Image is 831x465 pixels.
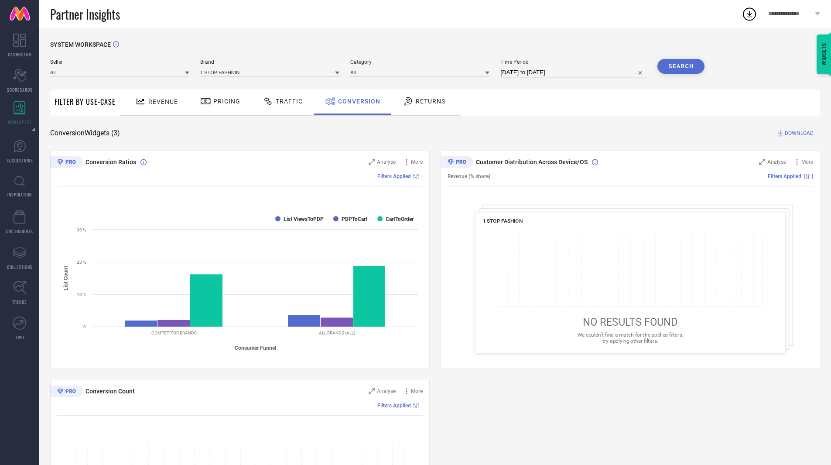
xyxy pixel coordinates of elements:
span: NO RESULTS FOUND [583,316,678,328]
span: CDC INSIGHTS [6,228,33,234]
div: Premium [50,386,82,399]
svg: Zoom [759,159,765,165]
div: Open download list [742,6,757,22]
span: FWD [16,334,24,341]
tspan: Consumer Funnel [235,345,276,351]
span: Filters Applied [377,173,411,179]
span: SCORECARDS [7,86,33,93]
span: Seller [50,59,189,65]
span: Brand [200,59,339,65]
svg: Zoom [369,388,375,394]
span: Time Period [500,59,646,65]
span: | [421,173,423,179]
span: SYSTEM WORKSPACE [50,41,111,48]
text: 0 [83,324,86,329]
span: Conversion [338,98,380,105]
svg: Zoom [369,159,375,165]
text: 10 % [77,292,86,297]
span: Revenue [148,98,178,105]
span: We couldn’t find a match for the applied filters, try applying other filters. [578,332,683,344]
span: WORKSPACE [8,119,32,125]
span: DASHBOARD [8,51,31,58]
span: More [411,159,423,165]
text: ALL BRANDS (ALL) [319,331,355,335]
span: Analyse [767,159,786,165]
span: DOWNLOAD [785,129,814,138]
span: | [421,403,423,409]
span: Conversion Widgets ( 3 ) [50,129,120,138]
span: Filters Applied [768,173,801,179]
span: Conversion Count [85,388,135,395]
div: Premium [441,156,473,169]
span: Revenue (% share) [448,173,490,179]
text: 20 % [77,260,86,265]
input: Select time period [500,67,646,78]
span: Filters Applied [377,403,411,409]
span: SUGGESTIONS [7,157,33,164]
div: Premium [50,156,82,169]
span: Customer Distribution Across Device/OS [476,158,588,165]
span: INSPIRATION [7,191,32,198]
span: Filter By Use-Case [55,96,116,107]
span: Traffic [276,98,303,105]
tspan: List Count [63,266,69,290]
text: List ViewsToPDP [284,216,324,222]
span: Partner Insights [50,5,120,23]
text: PDPToCart [342,216,367,222]
span: Analyse [377,159,396,165]
span: Category [350,59,489,65]
span: | [812,173,813,179]
text: CartToOrder [386,216,414,222]
span: COLLECTIONS [7,264,33,270]
text: 30 % [77,227,86,232]
button: Search [657,59,704,74]
span: More [801,159,813,165]
span: More [411,388,423,394]
span: Conversion Ratios [85,158,136,165]
text: COMPETITOR BRANDS [151,331,197,335]
span: Analyse [377,388,396,394]
span: 1 STOP FASHION [483,218,523,224]
span: TRENDS [12,299,27,305]
span: Pricing [213,98,240,105]
span: Returns [416,98,445,105]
